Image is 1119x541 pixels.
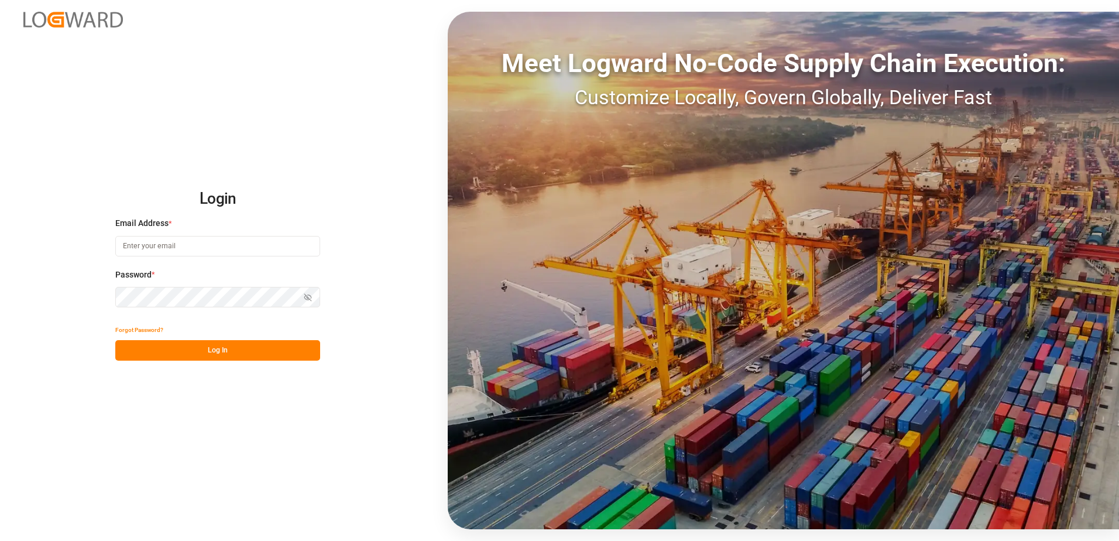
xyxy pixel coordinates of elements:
[115,180,320,218] h2: Login
[115,236,320,256] input: Enter your email
[115,320,163,340] button: Forgot Password?
[115,269,152,281] span: Password
[115,217,169,230] span: Email Address
[448,83,1119,112] div: Customize Locally, Govern Globally, Deliver Fast
[23,12,123,28] img: Logward_new_orange.png
[115,340,320,361] button: Log In
[448,44,1119,83] div: Meet Logward No-Code Supply Chain Execution:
